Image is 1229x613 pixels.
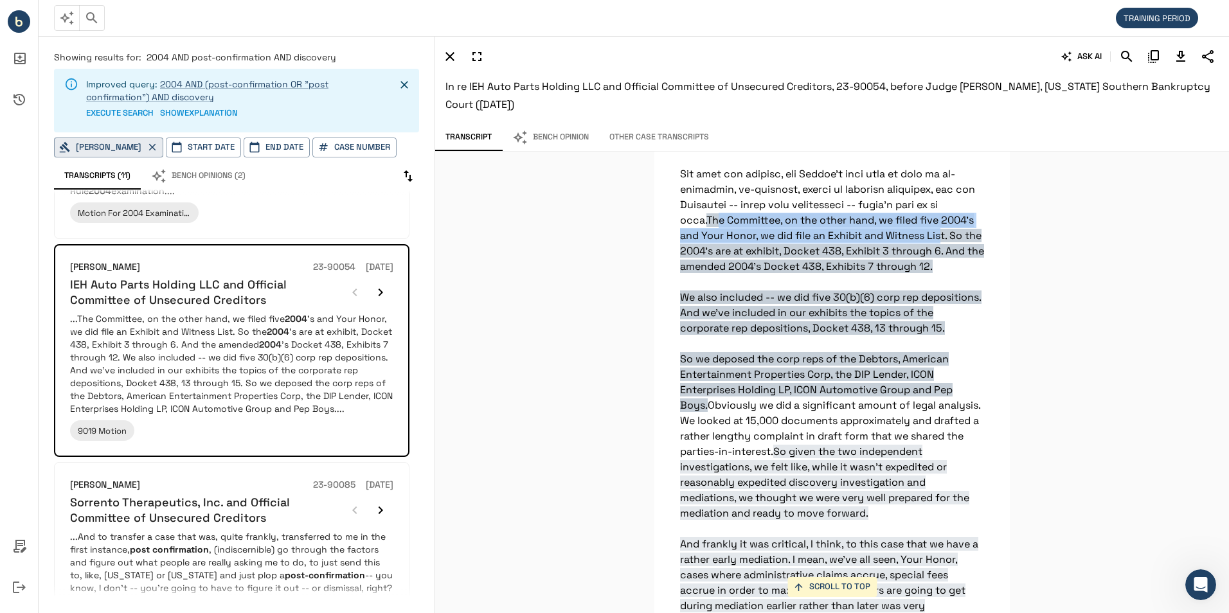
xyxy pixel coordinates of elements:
[54,138,163,157] button: [PERSON_NAME]
[1116,46,1138,67] button: Search
[1116,8,1205,28] div: We are not billing you for your initial period of in-app activity.
[366,260,393,274] h6: [DATE]
[86,78,328,103] a: 2004 AND (post-confirmation OR "post confirmation") AND discovery
[1197,46,1219,67] button: Share Transcript
[1059,46,1105,67] button: ASK AI
[166,138,241,157] button: Start Date
[502,124,599,151] button: Bench Opinion
[267,326,289,337] em: 2004
[244,138,310,157] button: End Date
[147,51,336,63] span: 2004 AND post-confirmation AND discovery
[285,569,365,581] em: post-confirmation
[787,577,877,597] button: SCROLL TO TOP
[445,80,1210,111] span: In re IEH Auto Parts Holding LLC and Official Committee of Unsecured Creditors, 23-90054, before ...
[312,138,397,157] button: Case Number
[680,213,984,412] span: The Committee, on the other hand, we filed five 2004's and Your Honor, we did file an Exhibit and...
[86,103,154,123] button: EXECUTE SEARCH
[70,260,140,274] h6: [PERSON_NAME]
[313,260,355,274] h6: 23-90054
[599,124,719,151] button: Other Case Transcripts
[54,51,141,63] span: Showing results for:
[70,495,342,525] h6: Sorrento Therapeutics, Inc. and Official Committee of Unsecured Creditors
[435,124,502,151] button: Transcript
[70,312,393,415] p: ...The Committee, on the other hand, we filed five 's and Your Honor, we did file an Exhibit and ...
[395,75,414,94] button: Close
[1185,569,1216,600] iframe: Intercom live chat
[160,103,238,123] button: SHOWEXPLANATION
[141,163,256,190] button: Bench Opinions (2)
[259,339,282,350] em: 2004
[78,425,127,436] span: 9019 Motion
[70,277,342,307] h6: IEH Auto Parts Holding LLC and Official Committee of Unsecured Creditors
[86,78,384,103] p: Improved query:
[130,544,209,555] em: post confirmation
[1143,46,1165,67] button: Copy Citation
[78,208,194,218] span: Motion For 2004 Examination
[285,313,307,324] em: 2004
[1116,13,1198,24] span: TRAINING PERIOD
[54,163,141,190] button: Transcripts (11)
[313,478,355,492] h6: 23-90085
[366,478,393,492] h6: [DATE]
[70,478,140,492] h6: [PERSON_NAME]
[1170,46,1192,67] button: Download Transcript
[89,185,111,197] em: 2004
